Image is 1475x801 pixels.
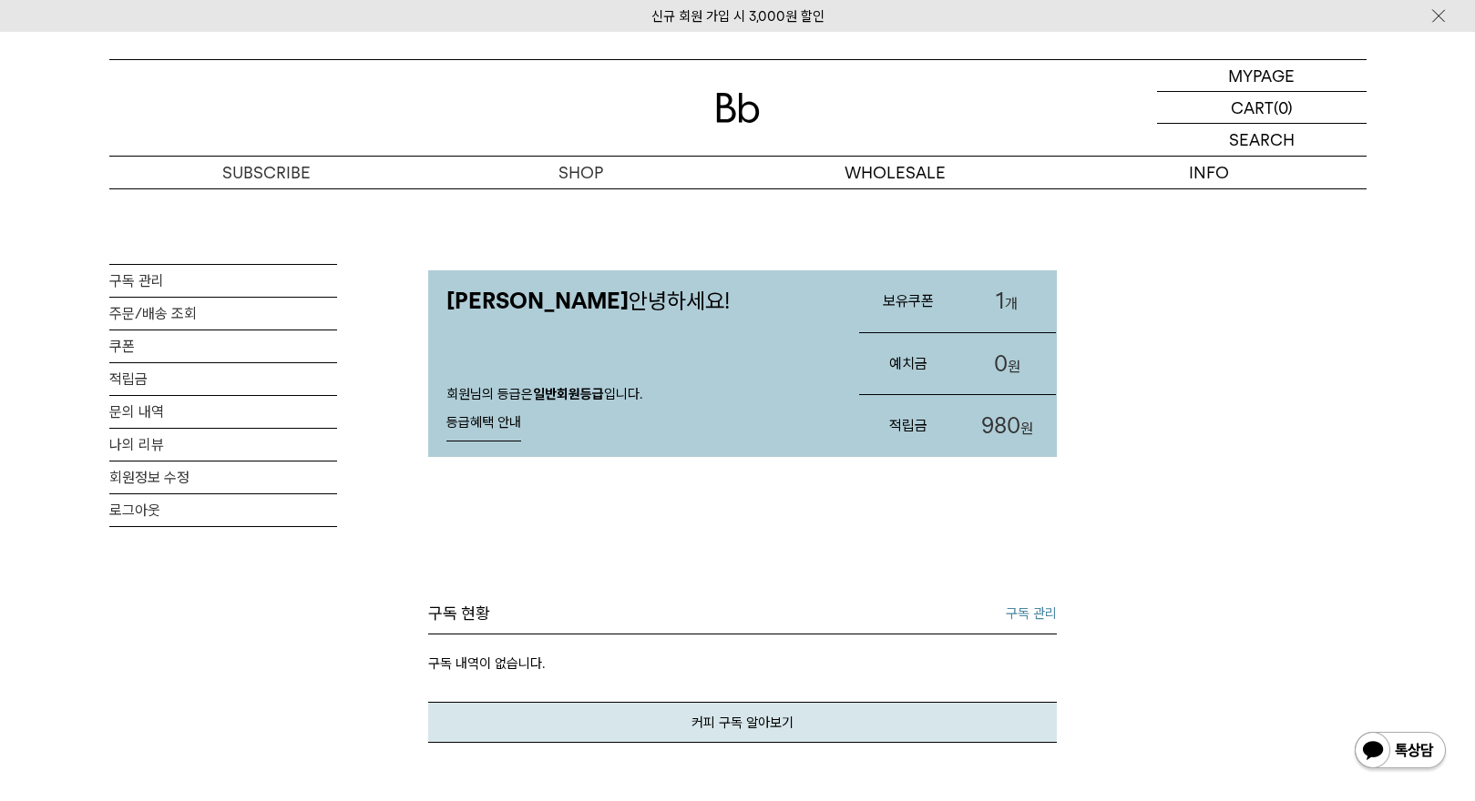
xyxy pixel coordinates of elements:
p: WHOLESALE [738,157,1052,188]
div: 회원님의 등급은 입니다. [428,368,841,457]
a: 구독 관리 [109,265,337,297]
strong: [PERSON_NAME] [446,288,629,314]
a: 회원정보 수정 [109,461,337,493]
p: 구독 내역이 없습니다. [428,634,1057,702]
a: CART (0) [1157,92,1367,124]
img: 로고 [716,93,760,123]
strong: 일반회원등급 [533,386,604,402]
a: 커피 구독 알아보기 [428,702,1057,743]
a: 쿠폰 [109,330,337,362]
p: (0) [1274,92,1293,123]
p: INFO [1052,157,1367,188]
a: 1개 [958,270,1056,332]
span: 1 [996,288,1005,314]
a: 문의 내역 [109,396,337,428]
a: 980원 [958,395,1056,457]
span: 0 [994,350,1008,377]
a: 로그아웃 [109,494,337,526]
a: SUBSCRIBE [109,157,424,188]
a: SHOP [424,157,738,188]
a: 나의 리뷰 [109,429,337,461]
a: 구독 관리 [1006,603,1057,624]
h3: 적립금 [859,401,958,450]
p: CART [1231,92,1274,123]
p: SEARCH [1229,124,1295,156]
p: MYPAGE [1228,60,1295,91]
span: 980 [981,412,1020,439]
a: 적립금 [109,363,337,395]
a: MYPAGE [1157,60,1367,92]
a: 신규 회원 가입 시 3,000원 할인 [651,8,825,25]
p: 안녕하세요! [428,270,841,332]
a: 0원 [958,333,1056,395]
a: 주문/배송 조회 [109,298,337,330]
h3: 구독 현황 [428,603,490,624]
h3: 보유쿠폰 [859,277,958,325]
a: 등급혜택 안내 [446,405,521,441]
h3: 예치금 [859,340,958,388]
img: 카카오톡 채널 1:1 채팅 버튼 [1353,730,1448,774]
